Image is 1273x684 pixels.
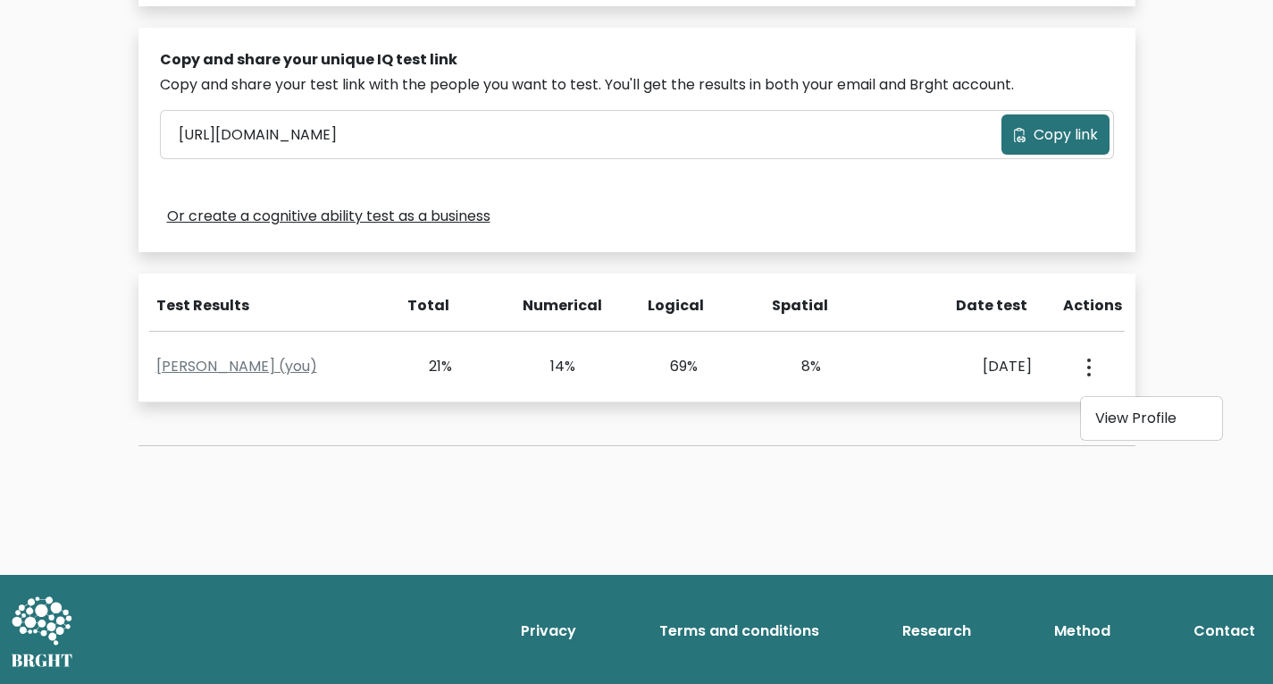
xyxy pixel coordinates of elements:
[398,295,450,317] div: Total
[156,356,317,376] a: [PERSON_NAME] (you)
[402,356,453,377] div: 21%
[167,206,490,227] a: Or create a cognitive ability test as a business
[514,613,583,649] a: Privacy
[648,295,699,317] div: Logical
[524,356,575,377] div: 14%
[1034,124,1098,146] span: Copy link
[1186,613,1262,649] a: Contact
[648,356,699,377] div: 69%
[893,356,1032,377] div: [DATE]
[160,74,1114,96] div: Copy and share your test link with the people you want to test. You'll get the results in both yo...
[156,295,377,317] div: Test Results
[652,613,826,649] a: Terms and conditions
[1063,295,1125,317] div: Actions
[1047,613,1118,649] a: Method
[772,295,824,317] div: Spatial
[897,295,1042,317] div: Date test
[770,356,821,377] div: 8%
[895,613,978,649] a: Research
[1081,404,1222,433] a: View Profile
[160,49,1114,71] div: Copy and share your unique IQ test link
[523,295,574,317] div: Numerical
[1001,114,1110,155] button: Copy link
